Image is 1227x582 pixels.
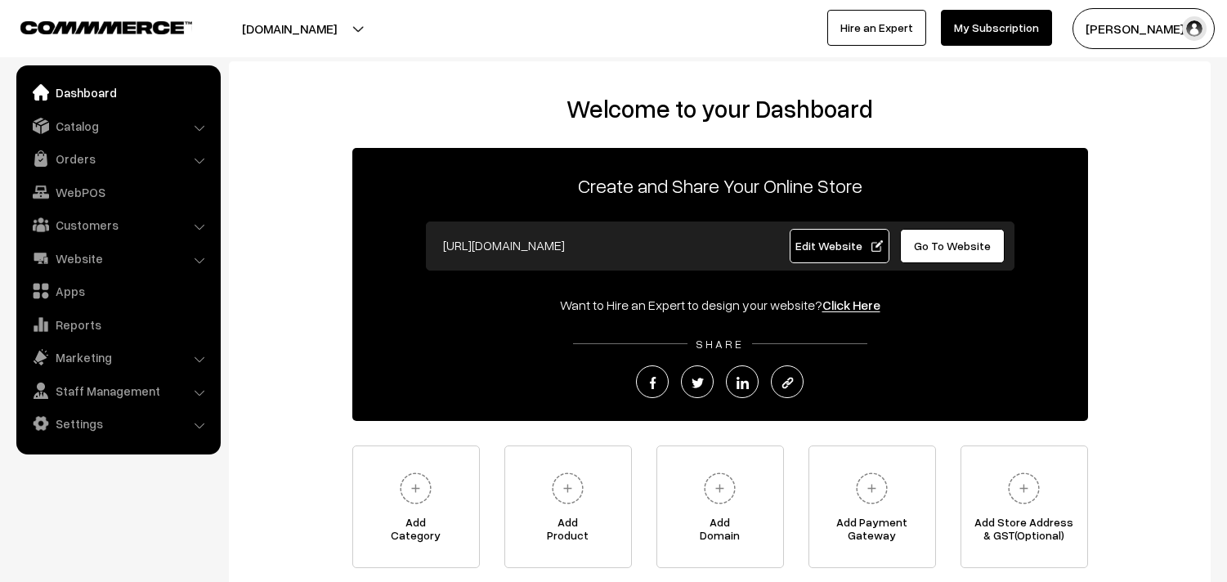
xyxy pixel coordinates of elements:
a: Add PaymentGateway [808,445,936,568]
a: Go To Website [900,229,1005,263]
img: plus.svg [545,466,590,511]
a: Website [20,244,215,273]
span: SHARE [687,337,752,351]
button: [PERSON_NAME] s… [1073,8,1215,49]
a: Hire an Expert [827,10,926,46]
a: Apps [20,276,215,306]
a: AddProduct [504,445,632,568]
img: plus.svg [849,466,894,511]
img: user [1182,16,1207,41]
img: plus.svg [697,466,742,511]
span: Edit Website [795,239,883,253]
a: AddCategory [352,445,480,568]
a: Reports [20,310,215,339]
h2: Welcome to your Dashboard [245,94,1194,123]
a: Add Store Address& GST(Optional) [961,445,1088,568]
a: WebPOS [20,177,215,207]
a: Catalog [20,111,215,141]
a: Click Here [822,297,880,313]
a: COMMMERCE [20,16,163,36]
a: Staff Management [20,376,215,405]
a: Marketing [20,342,215,372]
button: [DOMAIN_NAME] [185,8,394,49]
img: plus.svg [1001,466,1046,511]
span: Add Product [505,516,631,548]
span: Go To Website [914,239,991,253]
a: AddDomain [656,445,784,568]
span: Add Category [353,516,479,548]
a: My Subscription [941,10,1052,46]
span: Add Payment Gateway [809,516,935,548]
span: Add Domain [657,516,783,548]
div: Want to Hire an Expert to design your website? [352,295,1088,315]
a: Edit Website [790,229,889,263]
a: Settings [20,409,215,438]
a: Dashboard [20,78,215,107]
a: Orders [20,144,215,173]
p: Create and Share Your Online Store [352,171,1088,200]
span: Add Store Address & GST(Optional) [961,516,1087,548]
a: Customers [20,210,215,240]
img: plus.svg [393,466,438,511]
img: COMMMERCE [20,21,192,34]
